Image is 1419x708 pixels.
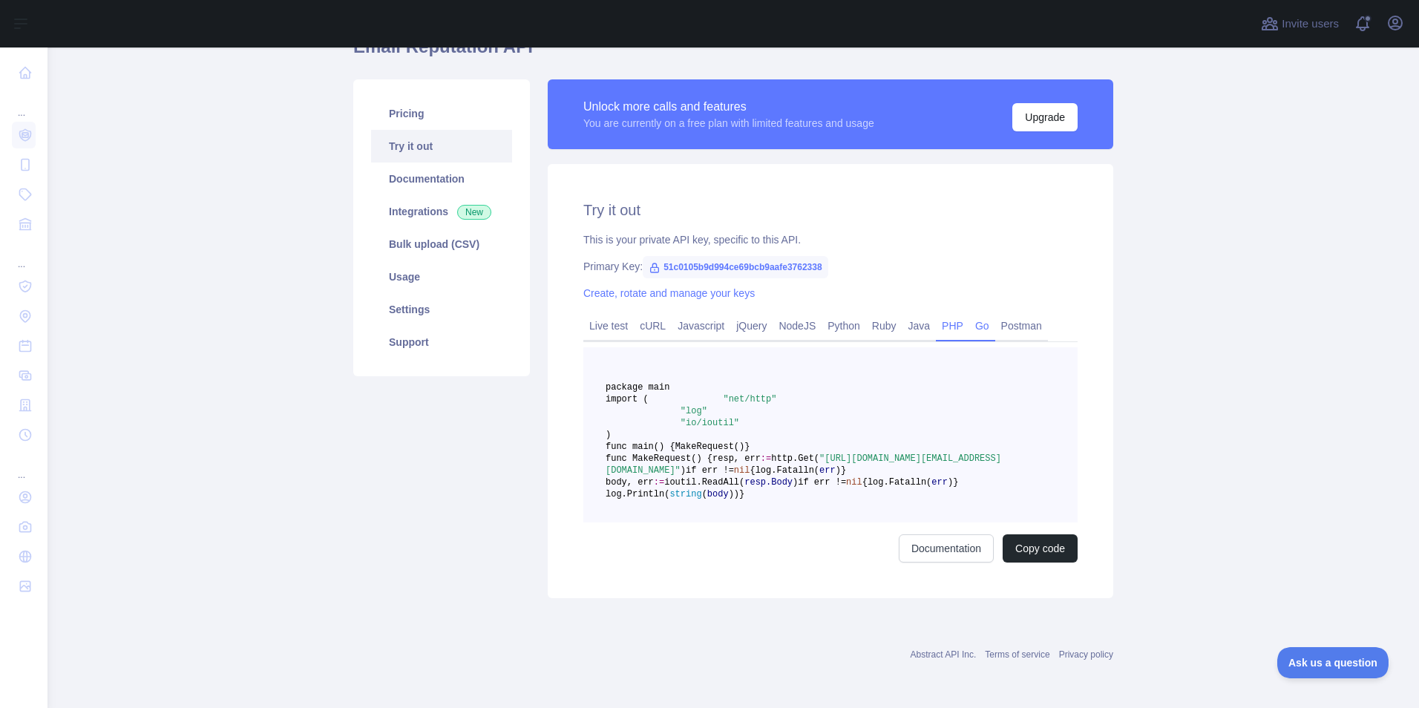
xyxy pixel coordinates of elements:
span: MakeRequest() [675,442,745,452]
button: Copy code [1003,534,1078,563]
span: body [707,489,729,499]
span: nil [846,477,862,488]
a: cURL [634,314,672,338]
a: Pricing [371,97,512,130]
iframe: Toggle Customer Support [1277,647,1389,678]
span: ( [702,489,707,499]
a: Try it out [371,130,512,163]
a: Go [969,314,995,338]
span: package main [606,382,669,393]
span: } [841,465,846,476]
a: Terms of service [985,649,1049,660]
span: := [654,477,664,488]
span: ) [836,465,841,476]
span: http.Get( [771,453,819,464]
span: ) [793,477,798,488]
span: } [953,477,958,488]
a: Support [371,326,512,358]
a: Documentation [899,534,994,563]
div: Primary Key: [583,259,1078,274]
span: body, err [606,477,654,488]
span: log.Fatalln( [868,477,931,488]
span: func main() { [606,442,675,452]
a: Documentation [371,163,512,195]
span: ) [606,430,611,440]
button: Invite users [1258,12,1342,36]
span: if err != [686,465,734,476]
a: Abstract API Inc. [911,649,977,660]
a: Integrations New [371,195,512,228]
a: Usage [371,260,512,293]
a: Privacy policy [1059,649,1113,660]
a: Settings [371,293,512,326]
div: ... [12,89,36,119]
a: jQuery [730,314,773,338]
span: } [744,442,750,452]
div: ... [12,451,36,481]
div: You are currently on a free plan with limited features and usage [583,116,874,131]
a: Java [902,314,937,338]
span: New [457,205,491,220]
span: Invite users [1282,16,1339,33]
span: 51c0105b9d994ce69bcb9aafe3762338 [643,256,828,278]
a: NodeJS [773,314,822,338]
a: Ruby [866,314,902,338]
a: PHP [936,314,969,338]
span: func MakeRequest() { [606,453,712,464]
span: := [761,453,771,464]
div: This is your private API key, specific to this API. [583,232,1078,247]
span: ) [948,477,953,488]
span: { [862,477,868,488]
span: "log" [681,406,707,416]
span: log.Fatalln( [756,465,819,476]
div: ... [12,240,36,270]
h2: Try it out [583,200,1078,220]
span: resp, err [712,453,761,464]
a: Postman [995,314,1048,338]
span: "net/http" [723,394,776,404]
span: { [750,465,755,476]
span: log.Println( [606,489,669,499]
span: resp.Body [744,477,793,488]
span: err [931,477,948,488]
a: Live test [583,314,634,338]
span: )) [729,489,739,499]
span: string [669,489,701,499]
a: Bulk upload (CSV) [371,228,512,260]
button: Upgrade [1012,103,1078,131]
span: ioutil.ReadAll( [664,477,744,488]
span: nil [734,465,750,476]
span: err [819,465,836,476]
a: Javascript [672,314,730,338]
div: Unlock more calls and features [583,98,874,116]
span: } [739,489,744,499]
h1: Email Reputation API [353,35,1113,71]
span: ) [681,465,686,476]
span: "io/ioutil" [681,418,739,428]
a: Python [822,314,866,338]
a: Create, rotate and manage your keys [583,287,755,299]
span: if err != [798,477,846,488]
span: import ( [606,394,649,404]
